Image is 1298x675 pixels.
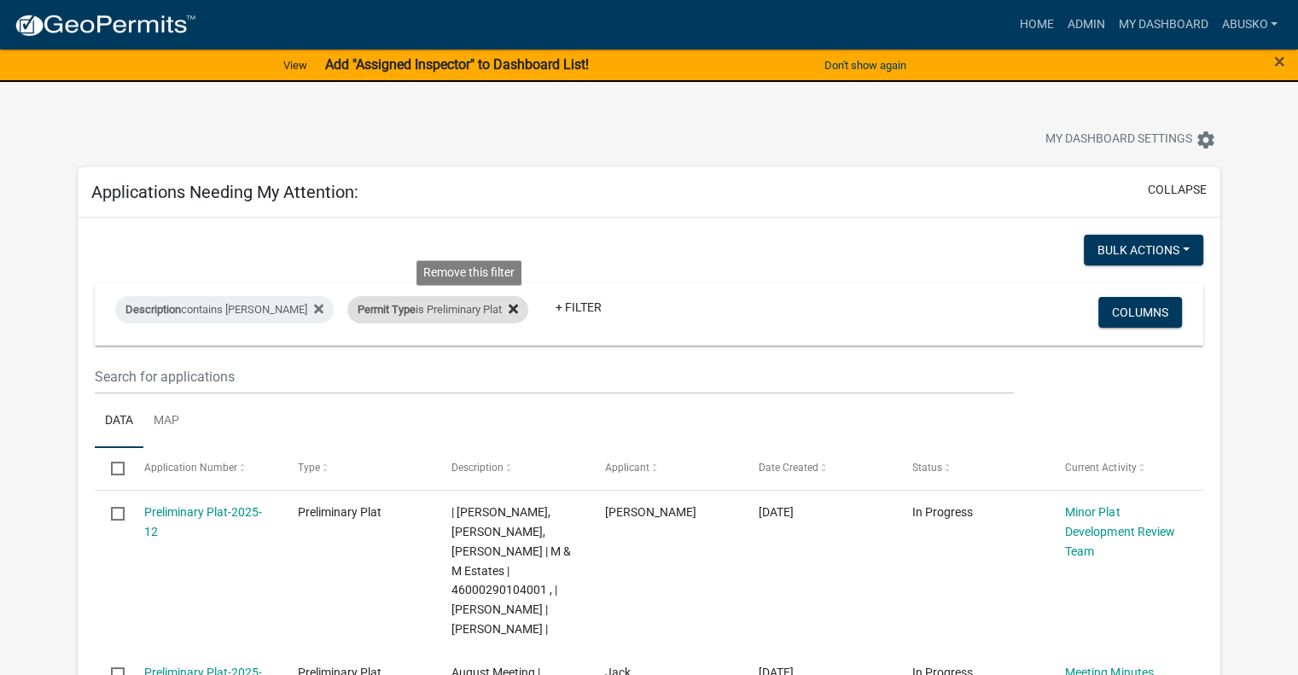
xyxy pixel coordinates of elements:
datatable-header-cell: Current Activity [1049,448,1202,489]
datatable-header-cell: Applicant [588,448,742,489]
div: Remove this filter [416,261,521,286]
button: My Dashboard Settingssettings [1032,123,1230,156]
a: + Filter [542,292,615,323]
datatable-header-cell: Application Number [127,448,281,489]
span: Type [298,462,320,474]
span: Description [125,303,181,316]
div: contains [PERSON_NAME] [115,296,334,323]
button: collapse [1148,181,1207,199]
span: 07/31/2025 [758,505,793,519]
a: Preliminary Plat-2025-12 [144,505,262,538]
strong: Add "Assigned Inspector" to Dashboard List! [324,56,588,73]
span: Date Created [758,462,818,474]
datatable-header-cell: Date Created [742,448,895,489]
a: My Dashboard [1111,9,1214,41]
datatable-header-cell: Status [895,448,1049,489]
span: Permit Type [358,303,416,316]
span: Status [911,462,941,474]
span: Preliminary Plat [298,505,381,519]
input: Search for applications [95,359,1014,394]
button: Don't show again [818,51,913,79]
a: Admin [1060,9,1111,41]
datatable-header-cell: Select [95,448,127,489]
datatable-header-cell: Type [281,448,434,489]
a: View [276,51,314,79]
span: In Progress [911,505,972,519]
i: settings [1196,130,1216,150]
a: Map [143,394,189,449]
a: Home [1012,9,1060,41]
datatable-header-cell: Description [434,448,588,489]
a: Data [95,394,143,449]
span: | Amy Busko, Christopher LeClair, Kyle Westergard | M & M Estates | 46000290104001 , | LOREN ELLE... [451,505,571,636]
span: Application Number [144,462,237,474]
span: Applicant [604,462,649,474]
div: is Preliminary Plat [347,296,528,323]
span: Description [451,462,503,474]
button: Columns [1098,297,1182,328]
span: Josh Pfeffer [604,505,696,519]
a: Minor Plat Development Review Team [1065,505,1174,558]
button: Close [1274,51,1285,72]
a: abusko [1214,9,1284,41]
h5: Applications Needing My Attention: [91,182,358,202]
button: Bulk Actions [1084,235,1203,265]
span: My Dashboard Settings [1045,130,1192,150]
span: Current Activity [1065,462,1136,474]
span: × [1274,49,1285,73]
